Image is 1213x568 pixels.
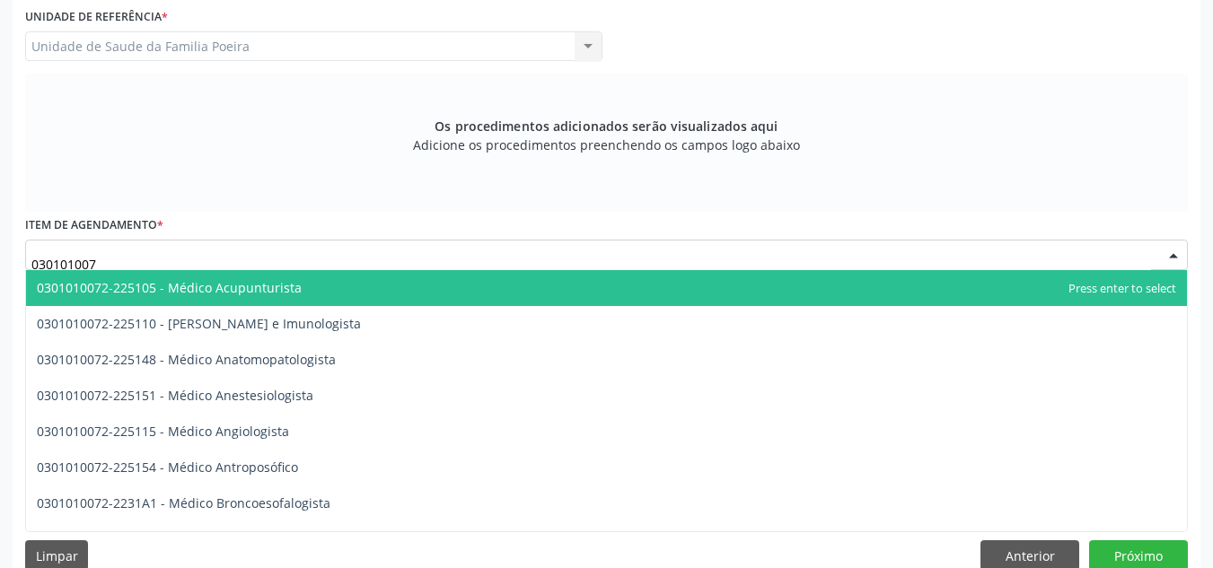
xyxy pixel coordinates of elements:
span: 0301010072-225148 - Médico Anatomopatologista [37,351,336,368]
span: 0301010072-225105 - Médico Acupunturista [37,279,302,296]
span: 0301010072-225154 - Médico Antroposófico [37,459,298,476]
label: Unidade de referência [25,4,168,31]
span: Adicione os procedimentos preenchendo os campos logo abaixo [413,135,800,154]
span: 0301010072-225110 - [PERSON_NAME] e Imunologista [37,315,361,332]
span: 0301010072-225151 - Médico Anestesiologista [37,387,313,404]
input: Buscar por procedimento [31,246,1151,282]
span: 0301010072-2231A1 - Médico Broncoesofalogista [37,494,330,511]
span: 0301010072-225290 - Médico Cancerologista Cirurgíco [37,530,363,547]
span: 0301010072-225115 - Médico Angiologista [37,423,289,440]
span: Os procedimentos adicionados serão visualizados aqui [435,117,778,135]
label: Item de agendamento [25,212,163,240]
